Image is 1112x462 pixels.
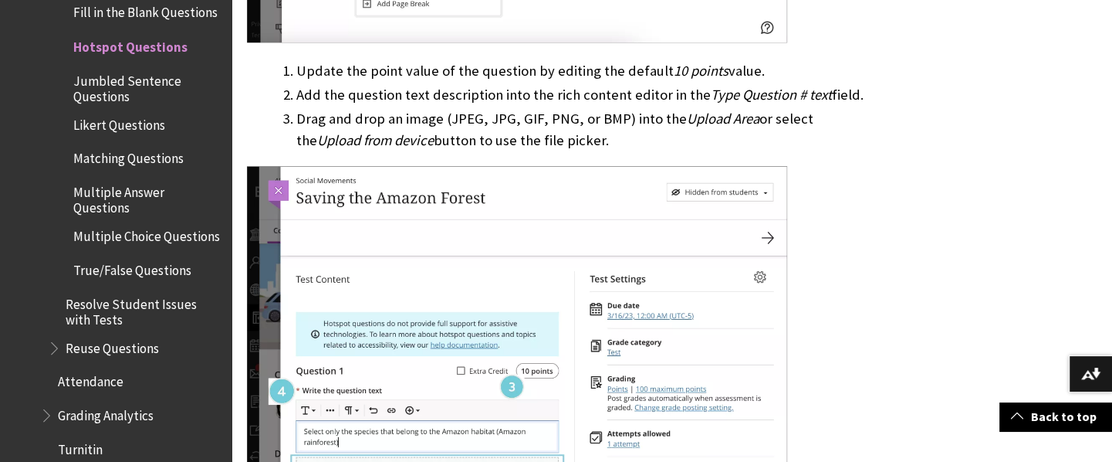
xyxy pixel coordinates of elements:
[296,84,868,106] li: Add the question text description into the rich content editor in the field.
[58,436,103,457] span: Turnitin
[317,131,434,149] span: Upload from device
[999,403,1112,431] a: Back to top
[73,145,184,166] span: Matching Questions
[711,86,832,104] span: Type Question # text
[58,369,123,389] span: Attendance
[687,110,759,127] span: Upload Area
[296,60,868,82] li: Update the point value of the question by editing the default value.
[73,111,165,132] span: Likert Questions
[66,335,159,355] span: Reuse Questions
[73,178,221,215] span: Multiple Answer Questions
[674,62,728,80] span: 10 points
[73,33,188,54] span: Hotspot Questions
[73,223,220,244] span: Multiple Choice Questions
[73,67,221,104] span: Jumbled Sentence Questions
[66,290,221,327] span: Resolve Student Issues with Tests
[73,256,191,277] span: True/False Questions
[58,402,154,423] span: Grading Analytics
[296,108,868,151] li: Drag and drop an image (JPEG, JPG, GIF, PNG, or BMP) into the or select the button to use the fil...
